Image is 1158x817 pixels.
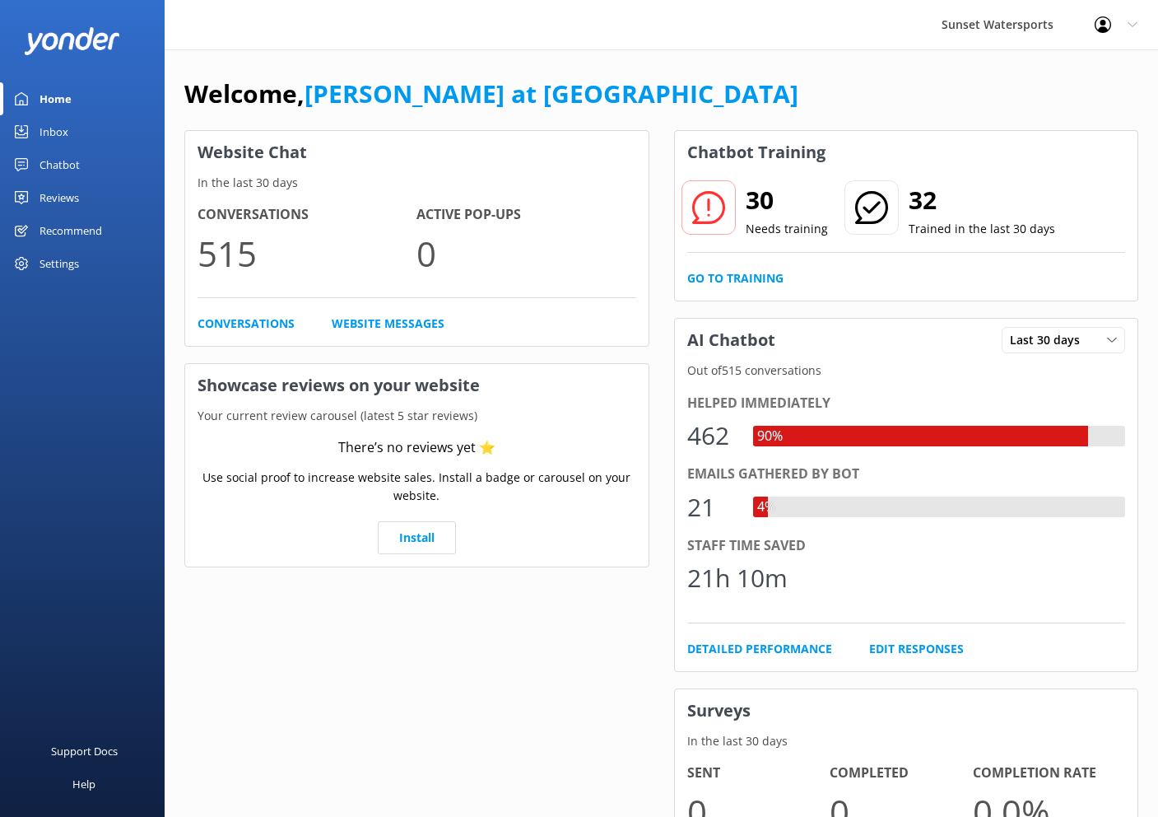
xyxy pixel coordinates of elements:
[40,148,80,181] div: Chatbot
[198,226,416,281] p: 515
[830,763,973,784] h4: Completed
[184,74,798,114] h1: Welcome,
[675,131,838,174] h3: Chatbot Training
[746,180,828,220] h2: 30
[687,488,737,527] div: 21
[332,315,444,333] a: Website Messages
[909,180,1055,220] h2: 32
[40,247,79,280] div: Settings
[338,437,495,459] div: There’s no reviews yet ⭐
[40,115,68,148] div: Inbox
[687,464,1126,485] div: Emails gathered by bot
[687,535,1126,557] div: Staff time saved
[675,362,1138,380] p: Out of 515 conversations
[185,364,649,407] h3: Showcase reviews on your website
[687,269,784,287] a: Go to Training
[687,558,788,598] div: 21h 10m
[973,763,1116,784] h4: Completion Rate
[687,763,830,784] h4: Sent
[675,689,1138,732] h3: Surveys
[185,131,649,174] h3: Website Chat
[72,768,95,801] div: Help
[198,204,416,226] h4: Conversations
[753,426,787,447] div: 90%
[675,732,1138,750] p: In the last 30 days
[687,640,832,658] a: Detailed Performance
[198,315,295,333] a: Conversations
[378,521,456,554] a: Install
[40,214,102,247] div: Recommend
[909,220,1055,238] p: Trained in the last 30 days
[416,226,635,281] p: 0
[40,181,79,214] div: Reviews
[198,469,636,506] p: Use social proof to increase website sales. Install a badge or carousel on your website.
[1010,331,1090,349] span: Last 30 days
[51,735,118,768] div: Support Docs
[40,82,72,115] div: Home
[185,174,649,192] p: In the last 30 days
[185,407,649,425] p: Your current review carousel (latest 5 star reviews)
[675,319,788,362] h3: AI Chatbot
[753,497,779,518] div: 4%
[416,204,635,226] h4: Active Pop-ups
[687,416,737,455] div: 462
[869,640,964,658] a: Edit Responses
[305,77,798,110] a: [PERSON_NAME] at [GEOGRAPHIC_DATA]
[687,393,1126,414] div: Helped immediately
[25,27,119,54] img: yonder-white-logo.png
[746,220,828,238] p: Needs training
